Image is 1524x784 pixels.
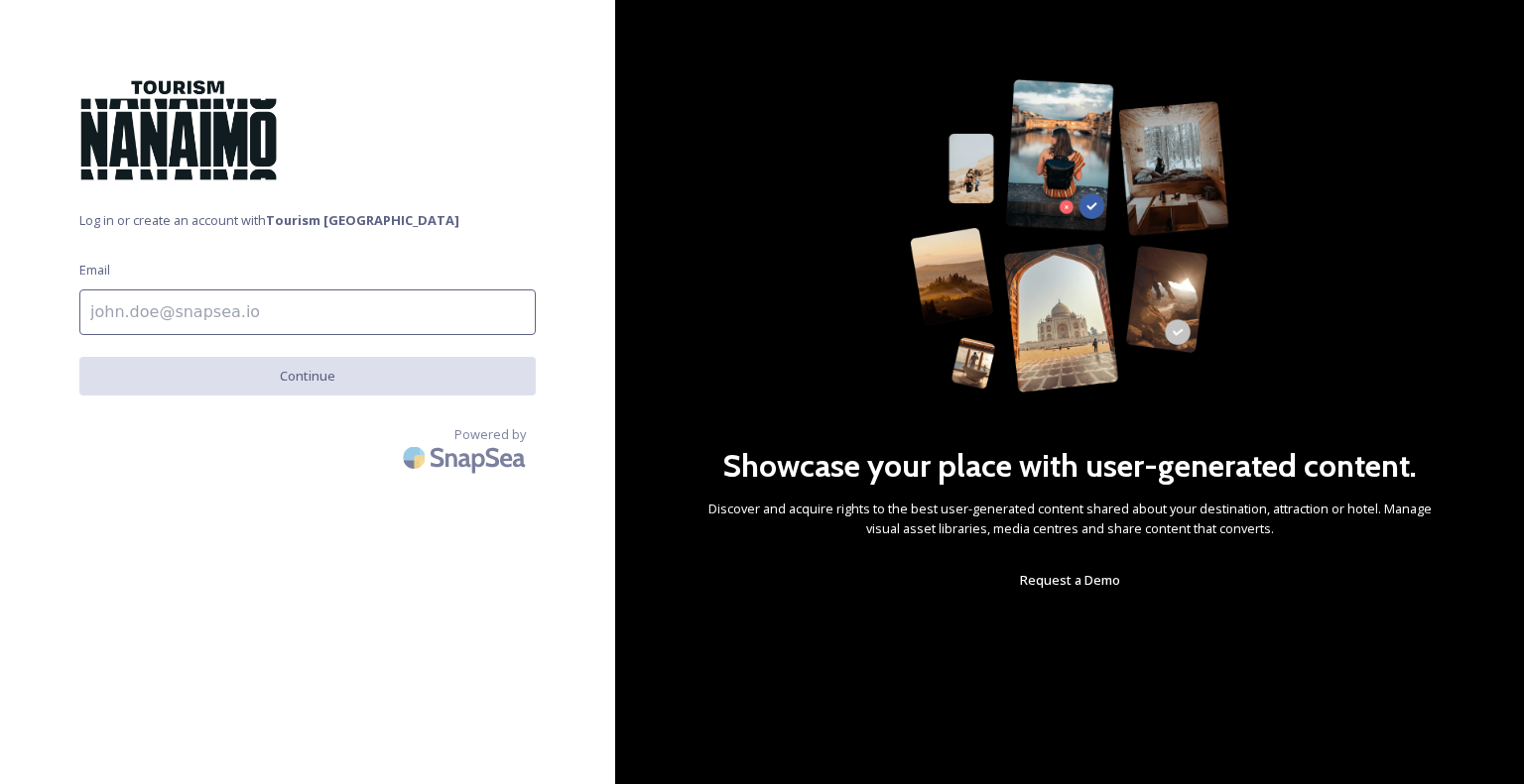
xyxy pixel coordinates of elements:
[79,79,278,181] img: TourismNanaimo_Logo_Main_Black.png
[1020,571,1120,589] span: Request a Demo
[397,434,536,481] img: SnapSea Logo
[454,425,526,444] span: Powered by
[266,211,459,229] strong: Tourism [GEOGRAPHIC_DATA]
[722,442,1417,490] h2: Showcase your place with user-generated content.
[79,289,536,335] input: john.doe@snapsea.io
[910,79,1230,392] img: 63b42ca75bacad526042e722_Group%20154-p-800.png
[79,357,536,395] button: Continue
[1020,568,1120,592] a: Request a Demo
[79,261,110,280] span: Email
[695,500,1445,537] span: Discover and acquire rights to the best user-generated content shared about your destination, att...
[79,211,536,230] span: Log in or create an account with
